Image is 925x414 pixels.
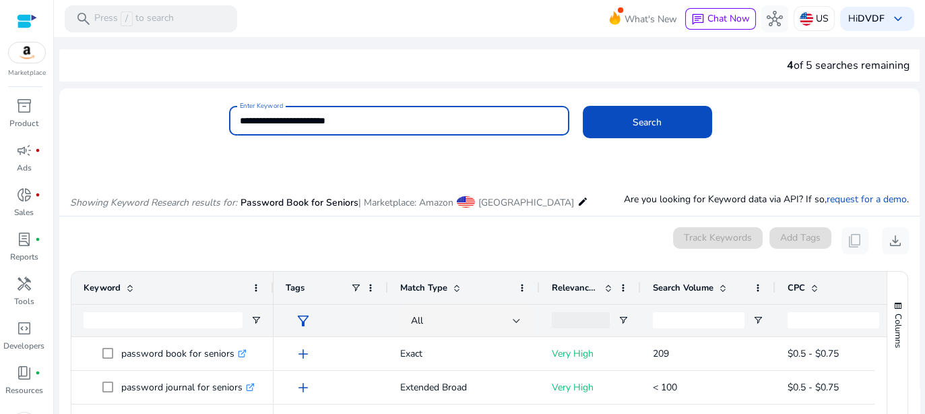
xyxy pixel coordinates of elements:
[478,196,574,209] span: [GEOGRAPHIC_DATA]
[816,7,829,30] p: US
[14,206,34,218] p: Sales
[14,295,34,307] p: Tools
[75,11,92,27] span: search
[35,237,40,242] span: fiber_manual_record
[240,101,283,111] mat-label: Enter Keyword
[10,251,38,263] p: Reports
[16,231,32,247] span: lab_profile
[552,374,629,401] p: Very High
[788,282,805,294] span: CPC
[800,12,813,26] img: us.svg
[84,312,243,328] input: Keyword Filter Input
[16,365,32,381] span: book_4
[35,370,40,376] span: fiber_manual_record
[552,282,599,294] span: Relevance Score
[685,8,756,30] button: chatChat Now
[9,117,38,129] p: Product
[400,374,528,401] p: Extended Broad
[16,142,32,158] span: campaign
[16,98,32,114] span: inventory_2
[577,194,588,210] mat-icon: edit
[552,340,629,367] p: Very High
[653,312,744,328] input: Search Volume Filter Input
[358,196,453,209] span: | Marketplace: Amazon
[16,276,32,292] span: handyman
[400,340,528,367] p: Exact
[882,227,909,254] button: download
[84,282,121,294] span: Keyword
[3,340,44,352] p: Developers
[411,314,423,327] span: All
[8,68,46,78] p: Marketplace
[890,11,906,27] span: keyboard_arrow_down
[121,340,247,367] p: password book for seniors
[70,196,237,209] i: Showing Keyword Research results for:
[767,11,783,27] span: hub
[295,313,311,329] span: filter_alt
[887,233,903,249] span: download
[251,315,261,326] button: Open Filter Menu
[400,282,447,294] span: Match Type
[624,192,909,206] p: Are you looking for Keyword data via API? If so, .
[121,11,133,26] span: /
[788,381,839,394] span: $0.5 - $0.75
[295,380,311,396] span: add
[94,11,174,26] p: Press to search
[653,381,677,394] span: < 100
[286,282,305,294] span: Tags
[241,196,358,209] span: Password Book for Seniors
[633,115,662,129] span: Search
[35,148,40,153] span: fiber_manual_record
[16,320,32,336] span: code_blocks
[5,384,43,396] p: Resources
[761,5,788,32] button: hub
[295,346,311,362] span: add
[827,193,907,206] a: request for a demo
[625,7,677,31] span: What's New
[121,374,255,401] p: password journal for seniors
[35,192,40,198] span: fiber_manual_record
[753,315,763,326] button: Open Filter Menu
[653,347,669,360] span: 209
[788,312,879,328] input: CPC Filter Input
[858,12,885,25] b: DVDF
[653,282,713,294] span: Search Volume
[787,58,794,73] span: 4
[9,42,45,63] img: amazon.svg
[788,347,839,360] span: $0.5 - $0.75
[618,315,629,326] button: Open Filter Menu
[787,57,910,73] div: of 5 searches remaining
[892,314,904,348] span: Columns
[583,106,712,138] button: Search
[707,12,750,25] span: Chat Now
[691,13,705,26] span: chat
[16,187,32,203] span: donut_small
[17,162,32,174] p: Ads
[848,14,885,24] p: Hi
